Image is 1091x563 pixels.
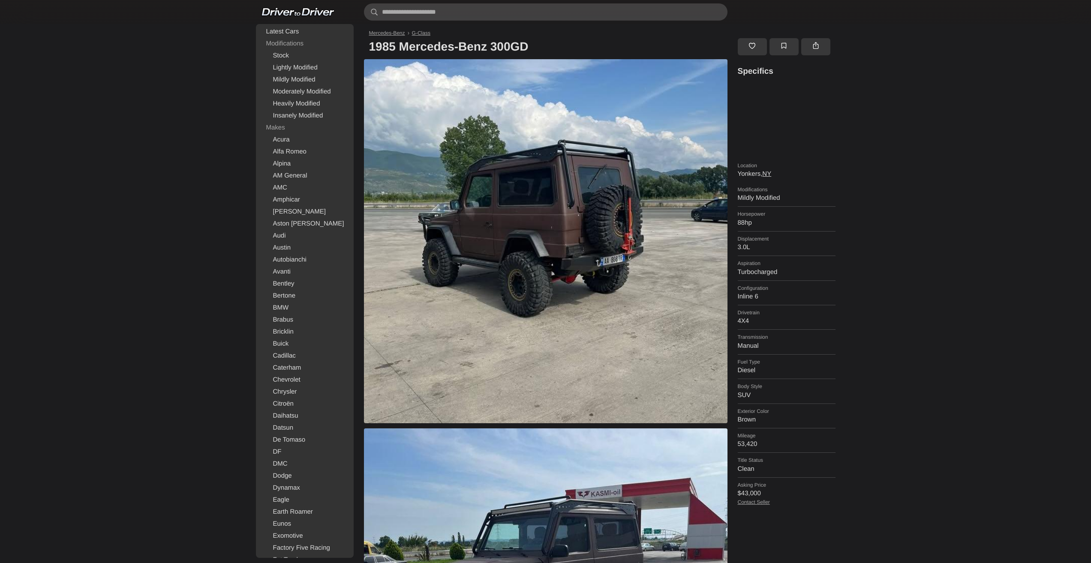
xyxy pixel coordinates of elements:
[738,268,836,276] dd: Turbocharged
[258,482,352,494] a: Dynamax
[738,163,836,169] dt: Location
[258,194,352,206] a: Amphicar
[412,30,430,36] a: G-Class
[738,499,770,505] a: Contact Seller
[738,236,836,242] dt: Displacement
[258,422,352,434] a: Datsun
[258,446,352,458] a: DF
[258,230,352,242] a: Audi
[258,314,352,326] a: Brabus
[258,134,352,146] a: Acura
[258,26,352,38] a: Latest Cars
[738,260,836,266] dt: Aspiration
[258,542,352,554] a: Factory Five Racing
[364,34,733,59] h1: 1985 Mercedes-Benz 300GD
[258,338,352,350] a: Buick
[738,457,836,463] dt: Title Status
[258,170,352,182] a: AM General
[738,310,836,316] dt: Drivetrain
[258,506,352,518] a: Earth Roamer
[258,458,352,470] a: DMC
[738,383,836,389] dt: Body Style
[258,50,352,62] a: Stock
[258,434,352,446] a: De Tomaso
[258,398,352,410] a: Citroën
[258,386,352,398] a: Chrysler
[258,74,352,86] a: Mildly Modified
[258,38,352,50] div: Modifications
[364,59,727,423] img: 1985 Mercedes-Benz 300GD for sale
[258,110,352,122] a: Insanely Modified
[258,242,352,254] a: Austin
[738,440,836,448] dd: 53,420
[738,317,836,325] dd: 4X4
[738,342,836,350] dd: Manual
[738,244,836,251] dd: 3.0L
[364,30,836,36] nav: Breadcrumb
[258,350,352,362] a: Cadillac
[258,158,352,170] a: Alpina
[738,334,836,340] dt: Transmission
[258,278,352,290] a: Bentley
[738,211,836,217] dt: Horsepower
[258,470,352,482] a: Dodge
[738,187,836,193] dt: Modifications
[258,218,352,230] a: Aston [PERSON_NAME]
[738,170,836,178] dd: Yonkers,
[258,374,352,386] a: Chevrolet
[738,408,836,414] dt: Exterior Color
[258,146,352,158] a: Alfa Romeo
[258,86,352,98] a: Moderately Modified
[738,219,836,227] dd: 88hp
[258,254,352,266] a: Autobianchi
[258,494,352,506] a: Eagle
[258,122,352,134] div: Makes
[258,326,352,338] a: Bricklin
[738,490,836,497] dd: $43,000
[258,266,352,278] a: Avanti
[738,416,836,424] dd: Brown
[738,391,836,399] dd: SUV
[258,410,352,422] a: Daihatsu
[738,465,836,473] dd: Clean
[738,194,836,202] dd: Mildly Modified
[258,98,352,110] a: Heavily Modified
[738,433,836,439] dt: Mileage
[738,285,836,291] dt: Configuration
[738,482,836,488] dt: Asking Price
[258,62,352,74] a: Lightly Modified
[258,302,352,314] a: BMW
[258,518,352,530] a: Eunos
[258,290,352,302] a: Bertone
[258,362,352,374] a: Caterham
[738,367,836,374] dd: Diesel
[738,359,836,365] dt: Fuel Type
[738,293,836,301] dd: Inline 6
[738,66,836,78] h3: Specifics
[762,170,771,178] a: NY
[258,206,352,218] a: [PERSON_NAME]
[369,30,405,36] a: Mercedes-Benz
[258,530,352,542] a: Exomotive
[258,182,352,194] a: AMC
